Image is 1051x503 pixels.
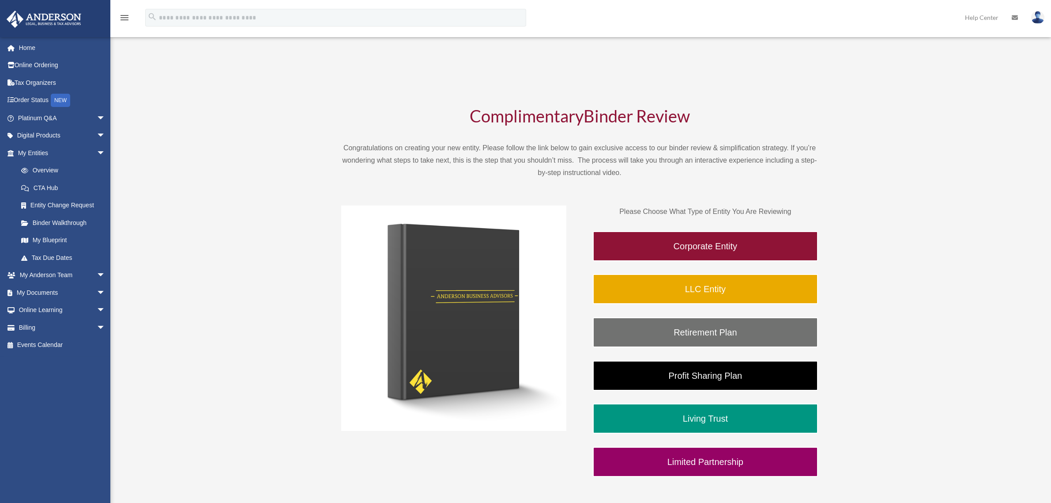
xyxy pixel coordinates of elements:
a: Profit Sharing Plan [593,361,818,391]
a: My Entitiesarrow_drop_down [6,144,119,162]
span: arrow_drop_down [97,319,114,337]
span: arrow_drop_down [97,144,114,162]
a: Events Calendar [6,336,119,354]
a: Online Learningarrow_drop_down [6,301,119,319]
div: NEW [51,94,70,107]
a: My Blueprint [12,232,119,249]
span: Complimentary [470,106,584,126]
a: Billingarrow_drop_down [6,319,119,336]
a: Online Ordering [6,57,119,74]
p: Please Choose What Type of Entity You Are Reviewing [593,206,818,218]
a: Tax Due Dates [12,249,119,267]
p: Congratulations on creating your new entity. Please follow the link below to gain exclusive acces... [341,142,818,179]
a: My Documentsarrow_drop_down [6,284,119,301]
span: arrow_drop_down [97,301,114,320]
a: Platinum Q&Aarrow_drop_down [6,109,119,127]
span: arrow_drop_down [97,109,114,127]
a: Entity Change Request [12,197,119,214]
a: Corporate Entity [593,231,818,261]
a: LLC Entity [593,274,818,304]
span: arrow_drop_down [97,267,114,285]
a: Home [6,39,119,57]
a: Living Trust [593,404,818,434]
span: arrow_drop_down [97,127,114,145]
i: search [147,12,157,22]
i: menu [119,12,130,23]
span: Binder Review [584,106,690,126]
a: Order StatusNEW [6,91,119,110]
a: Digital Productsarrow_drop_down [6,127,119,145]
img: User Pic [1031,11,1044,24]
a: Overview [12,162,119,179]
a: My Anderson Teamarrow_drop_down [6,267,119,284]
a: Limited Partnership [593,447,818,477]
span: arrow_drop_down [97,284,114,302]
a: menu [119,15,130,23]
img: Anderson Advisors Platinum Portal [4,11,84,28]
a: Retirement Plan [593,317,818,347]
a: CTA Hub [12,179,119,197]
a: Tax Organizers [6,74,119,91]
a: Binder Walkthrough [12,214,114,232]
